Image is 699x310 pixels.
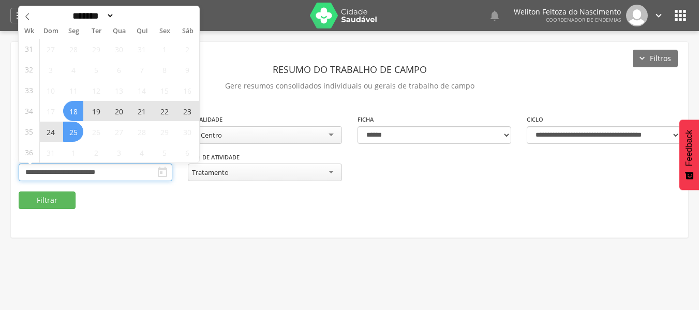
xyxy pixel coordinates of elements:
span: Setembro 1, 2025 [63,142,83,163]
input: Year [114,10,148,21]
span: Setembro 4, 2025 [131,142,152,163]
span: Agosto 25, 2025 [63,122,83,142]
span: 33 [25,80,33,100]
span: Sáb [176,28,199,35]
span: Agosto 6, 2025 [109,60,129,80]
i:  [672,7,689,24]
label: Tipo de Atividade [188,153,240,161]
div: Tratamento [192,168,229,177]
span: Setembro 2, 2025 [86,142,106,163]
span: 34 [25,101,33,121]
span: Agosto 16, 2025 [177,80,197,100]
span: Julho 28, 2025 [63,39,83,59]
span: Agosto 14, 2025 [131,80,152,100]
span: Agosto 31, 2025 [40,142,61,163]
span: Agosto 30, 2025 [177,122,197,142]
span: Agosto 28, 2025 [131,122,152,142]
span: Qui [131,28,154,35]
span: 31 [25,39,33,59]
span: Agosto 4, 2025 [63,60,83,80]
span: Julho 30, 2025 [109,39,129,59]
span: Agosto 19, 2025 [86,101,106,121]
span: 36 [25,142,33,163]
span: Agosto 2, 2025 [177,39,197,59]
span: Agosto 23, 2025 [177,101,197,121]
span: Agosto 11, 2025 [63,80,83,100]
label: Ciclo [527,115,543,124]
span: Agosto 17, 2025 [40,101,61,121]
span: Dom [39,28,62,35]
span: Julho 29, 2025 [86,39,106,59]
a:  [653,5,664,26]
span: Feedback [685,130,694,166]
span: Agosto 26, 2025 [86,122,106,142]
span: Coordenador de Endemias [546,16,621,23]
span: Julho 27, 2025 [40,39,61,59]
span: 32 [25,60,33,80]
span: Agosto 3, 2025 [40,60,61,80]
span: 35 [25,122,33,142]
span: Setembro 5, 2025 [154,142,174,163]
span: Agosto 24, 2025 [40,122,61,142]
a:  [488,5,501,26]
span: Agosto 1, 2025 [154,39,174,59]
span: Agosto 9, 2025 [177,60,197,80]
span: Agosto 8, 2025 [154,60,174,80]
span: Agosto 18, 2025 [63,101,83,121]
span: Sex [154,28,176,35]
button: Filtrar [19,191,76,209]
i:  [488,9,501,22]
span: Agosto 29, 2025 [154,122,174,142]
a:  [10,8,32,23]
button: Filtros [633,50,678,67]
span: Setembro 3, 2025 [109,142,129,163]
span: Agosto 10, 2025 [40,80,61,100]
i:  [15,9,27,22]
span: Ter [85,28,108,35]
p: Weliton Feitoza do Nascimento [514,8,621,16]
header: Resumo do Trabalho de Campo [19,60,680,79]
span: Agosto 13, 2025 [109,80,129,100]
span: Julho 31, 2025 [131,39,152,59]
span: Qua [108,28,130,35]
span: Agosto 20, 2025 [109,101,129,121]
span: Agosto 7, 2025 [131,60,152,80]
span: Agosto 5, 2025 [86,60,106,80]
i:  [156,166,169,179]
span: Agosto 15, 2025 [154,80,174,100]
span: Seg [62,28,85,35]
p: Gere resumos consolidados individuais ou gerais de trabalho de campo [19,79,680,93]
label: Ficha [358,115,374,124]
i:  [653,10,664,21]
select: Month [69,10,115,21]
span: Agosto 27, 2025 [109,122,129,142]
span: Agosto 21, 2025 [131,101,152,121]
label: Localidade [188,115,222,124]
span: Agosto 22, 2025 [154,101,174,121]
span: Setembro 6, 2025 [177,142,197,163]
span: Agosto 12, 2025 [86,80,106,100]
div: 2 - Centro [192,130,222,140]
button: Feedback - Mostrar pesquisa [679,120,699,190]
span: Wk [19,24,39,38]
